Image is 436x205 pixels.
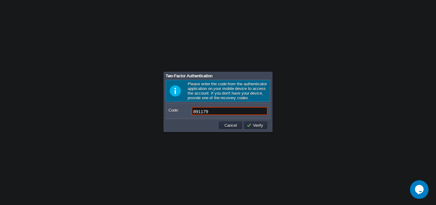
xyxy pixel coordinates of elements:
[223,122,239,128] button: Cancel
[246,122,265,128] button: Verify
[410,180,430,199] iframe: chat widget
[166,74,212,78] span: Two-Factor Authentication
[168,107,191,113] label: Code:
[166,80,270,102] div: Please enter the code from the authenticator application on your mobile device to access the acco...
